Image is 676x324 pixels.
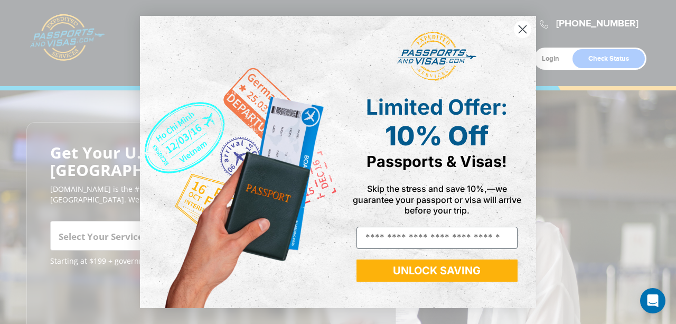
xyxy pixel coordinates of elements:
[367,94,508,120] span: Limited Offer:
[640,288,665,313] div: Open Intercom Messenger
[513,20,532,39] button: Close dialog
[353,183,521,215] span: Skip the stress and save 10%,—we guarantee your passport or visa will arrive before your trip.
[140,16,338,308] img: de9cda0d-0715-46ca-9a25-073762a91ba7.png
[398,32,477,81] img: passports and visas
[386,120,489,152] span: 10% Off
[356,260,518,282] button: UNLOCK SAVING
[367,152,508,171] span: Passports & Visas!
